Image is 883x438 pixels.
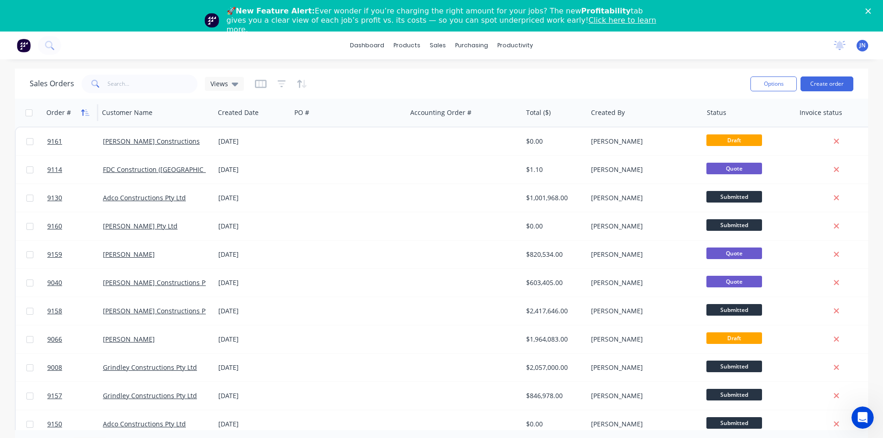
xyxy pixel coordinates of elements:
span: Submitted [706,304,762,316]
div: [PERSON_NAME] [591,278,694,287]
div: productivity [493,38,538,52]
a: 9161 [47,127,103,155]
span: 9008 [47,363,62,372]
div: $1.10 [526,165,581,174]
div: [PERSON_NAME] [591,335,694,344]
span: Views [210,79,228,89]
a: [PERSON_NAME] Constructions Pty Ltd [103,306,222,315]
a: dashboard [345,38,389,52]
span: Submitted [706,417,762,429]
span: Draft [706,134,762,146]
div: Invoice status [800,108,842,117]
h1: Sales Orders [30,79,74,88]
span: JN [859,41,865,50]
div: Accounting Order # [410,108,471,117]
div: $2,057,000.00 [526,363,581,372]
a: 9159 [47,241,103,268]
img: Factory [17,38,31,52]
div: products [389,38,425,52]
div: Customer Name [102,108,152,117]
div: [PERSON_NAME] [591,363,694,372]
a: 9150 [47,410,103,438]
div: [DATE] [218,250,287,259]
div: [PERSON_NAME] [591,222,694,231]
div: [PERSON_NAME] [591,306,694,316]
a: [PERSON_NAME] [103,335,155,343]
a: Adco Constructions Pty Ltd [103,419,186,428]
div: PO # [294,108,309,117]
div: Total ($) [526,108,551,117]
div: Status [707,108,726,117]
div: $1,001,968.00 [526,193,581,203]
span: 9158 [47,306,62,316]
span: Quote [706,276,762,287]
a: 9160 [47,212,103,240]
div: $0.00 [526,137,581,146]
div: [DATE] [218,137,287,146]
a: 9114 [47,156,103,184]
div: purchasing [451,38,493,52]
div: [PERSON_NAME] [591,419,694,429]
div: [DATE] [218,391,287,400]
div: Order # [46,108,71,117]
span: 9040 [47,278,62,287]
div: [PERSON_NAME] [591,165,694,174]
a: 9066 [47,325,103,353]
a: Grindley Constructions Pty Ltd [103,363,197,372]
a: [PERSON_NAME] [103,250,155,259]
div: Close [865,8,875,14]
div: [DATE] [218,335,287,344]
div: [DATE] [218,278,287,287]
div: [PERSON_NAME] [591,391,694,400]
div: $0.00 [526,222,581,231]
img: Profile image for Team [204,13,219,28]
a: 9130 [47,184,103,212]
span: 9130 [47,193,62,203]
span: Submitted [706,361,762,372]
div: $846,978.00 [526,391,581,400]
div: $603,405.00 [526,278,581,287]
b: New Feature Alert: [236,6,315,15]
div: sales [425,38,451,52]
div: $820,534.00 [526,250,581,259]
div: [DATE] [218,165,287,174]
input: Search... [108,75,198,93]
div: [PERSON_NAME] [591,137,694,146]
span: Submitted [706,389,762,400]
span: Submitted [706,219,762,231]
span: 9160 [47,222,62,231]
button: Options [750,76,797,91]
div: Created Date [218,108,259,117]
span: 9161 [47,137,62,146]
span: Quote [706,248,762,259]
span: 9159 [47,250,62,259]
a: 9040 [47,269,103,297]
a: Grindley Constructions Pty Ltd [103,391,197,400]
button: Create order [800,76,853,91]
a: [PERSON_NAME] Constructions Pty Ltd [103,278,222,287]
span: Draft [706,332,762,344]
a: FDC Construction ([GEOGRAPHIC_DATA]) Pty Ltd [103,165,249,174]
div: $0.00 [526,419,581,429]
a: 9158 [47,297,103,325]
div: Created By [591,108,625,117]
div: [DATE] [218,363,287,372]
span: Submitted [706,191,762,203]
div: [DATE] [218,193,287,203]
div: $2,417,646.00 [526,306,581,316]
a: Click here to learn more. [227,16,656,34]
span: Quote [706,163,762,174]
div: $1,964,083.00 [526,335,581,344]
span: 9157 [47,391,62,400]
a: 9008 [47,354,103,381]
div: [DATE] [218,222,287,231]
div: 🚀 Ever wonder if you’re charging the right amount for your jobs? The new tab gives you a clear vi... [227,6,664,34]
a: 9157 [47,382,103,410]
div: [PERSON_NAME] [591,193,694,203]
a: Adco Constructions Pty Ltd [103,193,186,202]
span: 9114 [47,165,62,174]
div: [DATE] [218,306,287,316]
a: [PERSON_NAME] Pty Ltd [103,222,178,230]
iframe: Intercom live chat [851,406,874,429]
span: 9066 [47,335,62,344]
